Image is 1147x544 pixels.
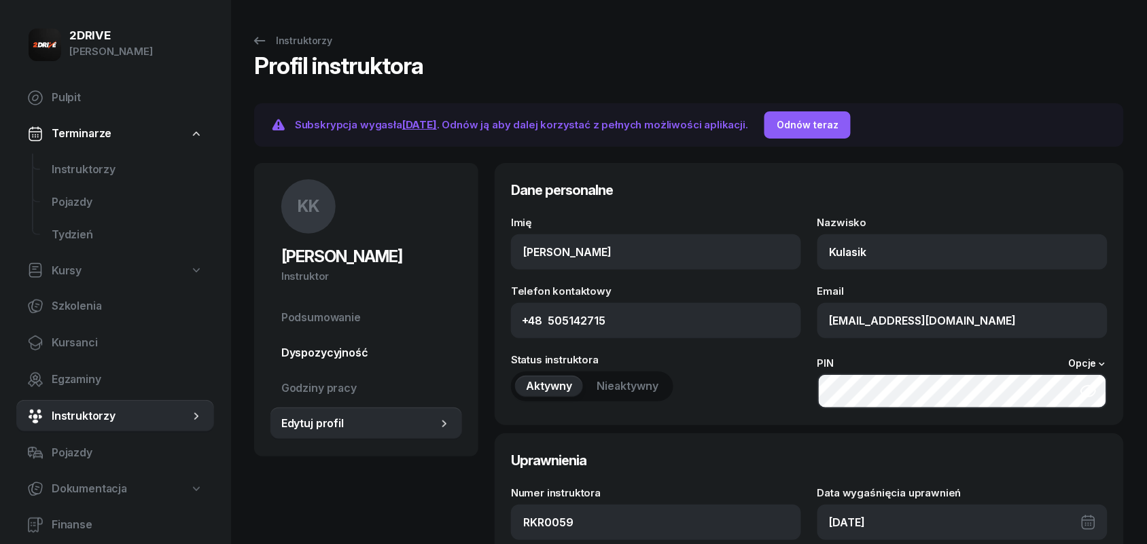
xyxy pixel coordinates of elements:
[777,117,839,133] div: Odnów teraz
[239,27,345,54] a: Instruktorzy
[52,297,203,315] span: Szkolenia
[281,268,451,285] div: Instruktor
[52,516,203,534] span: Finanse
[281,246,451,268] h2: [PERSON_NAME]
[526,378,572,395] span: Aktywny
[251,33,332,49] div: Instruktorzy
[41,186,214,219] a: Pojazdy
[16,363,214,396] a: Egzaminy
[764,111,851,139] button: Odnów teraz
[16,437,214,469] a: Pojazdy
[41,153,214,186] a: Instruktorzy
[41,219,214,251] a: Tydzień
[52,226,203,244] span: Tydzień
[586,376,669,397] button: Nieaktywny
[16,290,214,323] a: Szkolenia
[69,43,153,60] div: [PERSON_NAME]
[295,118,748,131] span: Subskrypcja wygasła . Odnów ją aby dalej korzystać z pełnych możliwości aplikacji.
[597,378,658,395] span: Nieaktywny
[16,255,214,287] a: Kursy
[52,262,82,280] span: Kursy
[52,161,203,179] span: Instruktorzy
[270,302,462,334] a: Podsumowanie
[16,400,214,433] a: Instruktorzy
[52,407,190,425] span: Instruktorzy
[281,309,451,327] span: Podsumowanie
[16,509,214,541] a: Finanse
[254,103,1124,147] a: Subskrypcja wygasła[DATE]. Odnów ją aby dalej korzystać z pełnych możliwości aplikacji.Odnów teraz
[281,344,451,362] span: Dyspozycyjność
[254,54,423,87] div: Profil instruktora
[511,450,1108,471] h3: Uprawnienia
[16,473,214,505] a: Dokumentacja
[52,444,203,462] span: Pojazdy
[52,371,203,388] span: Egzaminy
[69,30,153,41] div: 2DRIVE
[16,118,214,149] a: Terminarze
[402,118,437,131] span: [DATE]
[16,81,214,114] a: Pulpit
[270,337,462,369] a: Dyspozycyjność
[281,415,438,433] span: Edytuj profil
[298,198,319,215] span: KK
[52,480,127,498] span: Dokumentacja
[52,334,203,352] span: Kursanci
[52,125,111,143] span: Terminarze
[16,327,214,359] a: Kursanci
[52,89,203,107] span: Pulpit
[511,179,1108,201] h3: Dane personalne
[270,407,462,440] a: Edytuj profil
[281,380,451,397] span: Godziny pracy
[270,372,462,405] a: Godziny pracy
[515,376,583,397] button: Aktywny
[52,194,203,211] span: Pojazdy
[1069,359,1108,369] a: Opcje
